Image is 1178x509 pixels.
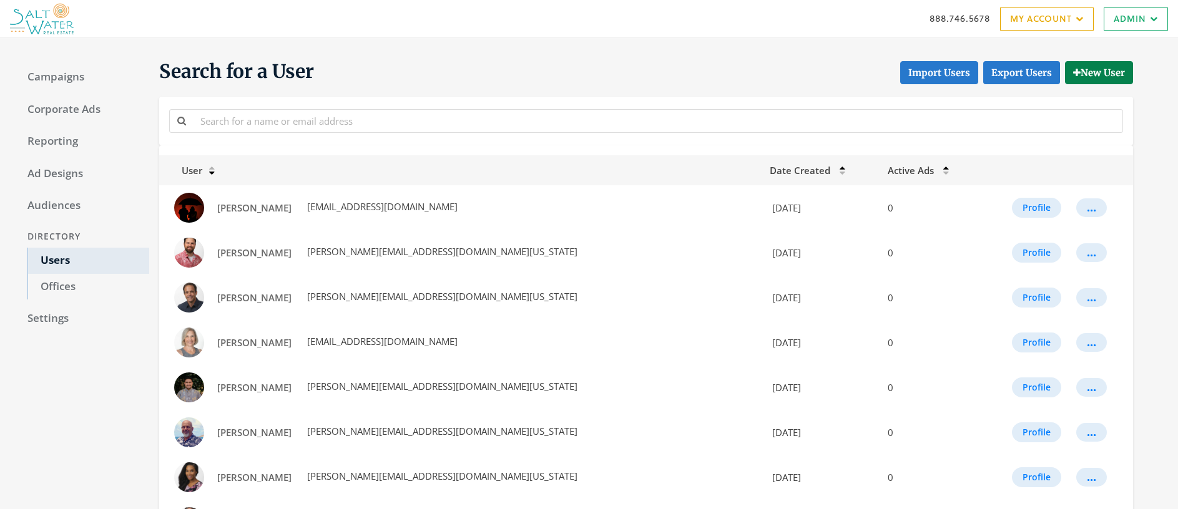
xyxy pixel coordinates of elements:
td: 0 [880,275,978,320]
a: Admin [1104,7,1168,31]
span: [PERSON_NAME] [217,291,292,304]
a: Campaigns [15,64,149,90]
a: [PERSON_NAME] [209,421,300,444]
button: Profile [1012,422,1061,442]
img: Allen Moore profile [174,193,204,223]
span: [PERSON_NAME][EMAIL_ADDRESS][DOMAIN_NAME][US_STATE] [305,425,577,437]
button: New User [1065,61,1133,84]
span: Date Created [770,164,830,177]
span: [PERSON_NAME][EMAIL_ADDRESS][DOMAIN_NAME][US_STATE] [305,245,577,258]
span: [PERSON_NAME] [217,381,292,394]
span: [PERSON_NAME][EMAIL_ADDRESS][DOMAIN_NAME][US_STATE] [305,290,577,303]
div: ... [1087,477,1096,478]
div: ... [1087,252,1096,253]
td: [DATE] [762,320,880,365]
td: [DATE] [762,275,880,320]
span: [EMAIL_ADDRESS][DOMAIN_NAME] [305,200,458,213]
a: [PERSON_NAME] [209,286,300,309]
div: ... [1087,387,1096,388]
input: Search for a name or email address [193,109,1123,132]
td: 0 [880,320,978,365]
a: Ad Designs [15,161,149,187]
button: ... [1076,378,1107,397]
div: ... [1087,207,1096,208]
button: ... [1076,243,1107,262]
div: ... [1087,432,1096,433]
img: Daniel Thompson profile [174,238,204,268]
img: Dustin Malalsemal profile [174,372,204,402]
td: 0 [880,410,978,455]
span: [PERSON_NAME][EMAIL_ADDRESS][DOMAIN_NAME][US_STATE] [305,470,577,482]
td: [DATE] [762,455,880,500]
span: [PERSON_NAME] [217,246,292,259]
a: 888.746.5678 [930,12,990,25]
a: Audiences [15,193,149,219]
a: Corporate Ads [15,97,149,123]
button: Profile [1012,288,1061,308]
img: Gregory Dencker profile [174,417,204,447]
a: Offices [27,274,149,300]
span: [EMAIL_ADDRESS][DOMAIN_NAME] [305,335,458,347]
td: 0 [880,230,978,275]
i: Search for a name or email address [177,116,186,125]
img: Derek Trapp profile [174,283,204,313]
a: Reporting [15,128,149,155]
button: Profile [1012,243,1061,263]
span: [PERSON_NAME] [217,201,292,214]
td: 0 [880,455,978,500]
div: ... [1087,342,1096,343]
span: User [167,164,202,177]
button: Profile [1012,332,1061,352]
button: ... [1076,468,1107,487]
a: [PERSON_NAME] [209,331,300,354]
span: Active Ads [888,164,934,177]
button: ... [1076,288,1107,307]
button: ... [1076,423,1107,442]
a: [PERSON_NAME] [209,466,300,489]
td: [DATE] [762,365,880,410]
button: Profile [1012,377,1061,397]
button: Profile [1012,467,1061,487]
div: ... [1087,297,1096,298]
span: [PERSON_NAME] [217,471,292,483]
td: 0 [880,185,978,230]
td: [DATE] [762,230,880,275]
td: [DATE] [762,185,880,230]
span: Search for a User [159,59,314,84]
td: [DATE] [762,410,880,455]
span: [PERSON_NAME] [217,426,292,439]
img: Dianne Moore profile [174,327,204,357]
a: [PERSON_NAME] [209,196,300,220]
a: Settings [15,306,149,332]
span: [PERSON_NAME] [217,336,292,349]
button: Import Users [900,61,978,84]
a: Users [27,248,149,274]
a: My Account [1000,7,1094,31]
span: [PERSON_NAME][EMAIL_ADDRESS][DOMAIN_NAME][US_STATE] [305,380,577,392]
div: Directory [15,225,149,248]
button: ... [1076,198,1107,217]
button: Profile [1012,198,1061,218]
a: Export Users [983,61,1060,84]
a: [PERSON_NAME] [209,376,300,399]
img: Adwerx [10,3,74,34]
button: ... [1076,333,1107,352]
img: Hannah Campbell profile [174,462,204,492]
a: [PERSON_NAME] [209,241,300,264]
td: 0 [880,365,978,410]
